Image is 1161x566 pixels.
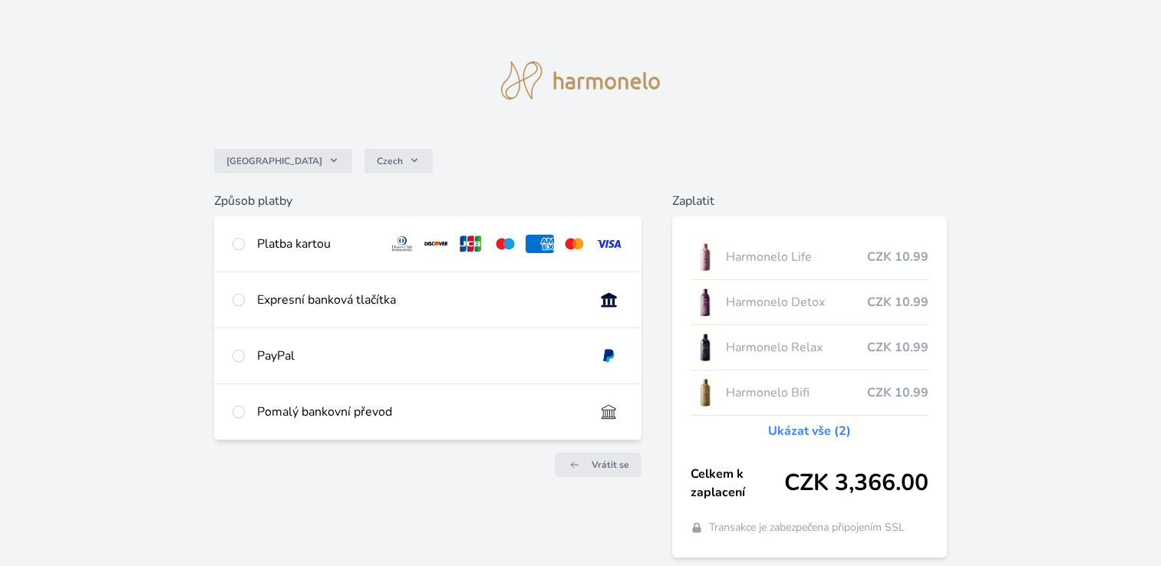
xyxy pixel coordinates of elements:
span: CZK 10.99 [867,248,928,266]
span: CZK 3,366.00 [784,469,928,497]
button: Czech [364,149,433,173]
a: Ukázat vše (2) [768,422,851,440]
img: jcb.svg [457,235,485,253]
span: Czech [377,155,403,167]
img: mc.svg [560,235,589,253]
img: diners.svg [388,235,417,253]
img: maestro.svg [491,235,519,253]
img: CLEAN_LIFE_se_stinem_x-lo.jpg [691,238,720,276]
img: logo.svg [501,61,661,100]
div: Expresní banková tlačítka [257,291,582,309]
span: Celkem k zaplacení [691,465,784,502]
button: [GEOGRAPHIC_DATA] [214,149,352,173]
img: onlineBanking_CZ.svg [595,291,623,309]
img: paypal.svg [595,347,623,365]
span: Vrátit se [592,459,629,471]
span: CZK 10.99 [867,338,928,357]
img: visa.svg [595,235,623,253]
div: Pomalý bankovní převod [257,403,582,421]
a: Vrátit se [555,452,642,477]
span: Harmonelo Life [726,248,867,266]
div: Platba kartou [257,235,376,253]
span: CZK 10.99 [867,293,928,311]
img: amex.svg [526,235,554,253]
img: bankTransfer_IBAN.svg [595,403,623,421]
span: [GEOGRAPHIC_DATA] [226,155,322,167]
span: CZK 10.99 [867,383,928,402]
span: Harmonelo Bifi [726,383,867,402]
img: discover.svg [422,235,450,253]
span: Transakce je zabezpečena připojením SSL [709,520,905,535]
span: Harmonelo Relax [726,338,867,357]
h6: Způsob platby [214,192,642,210]
span: Harmonelo Detox [726,293,867,311]
div: PayPal [257,347,582,365]
h6: Zaplatit [672,192,947,210]
img: CLEAN_BIFI_se_stinem_x-lo.jpg [691,373,720,412]
img: CLEAN_RELAX_se_stinem_x-lo.jpg [691,328,720,367]
img: DETOX_se_stinem_x-lo.jpg [691,283,720,321]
